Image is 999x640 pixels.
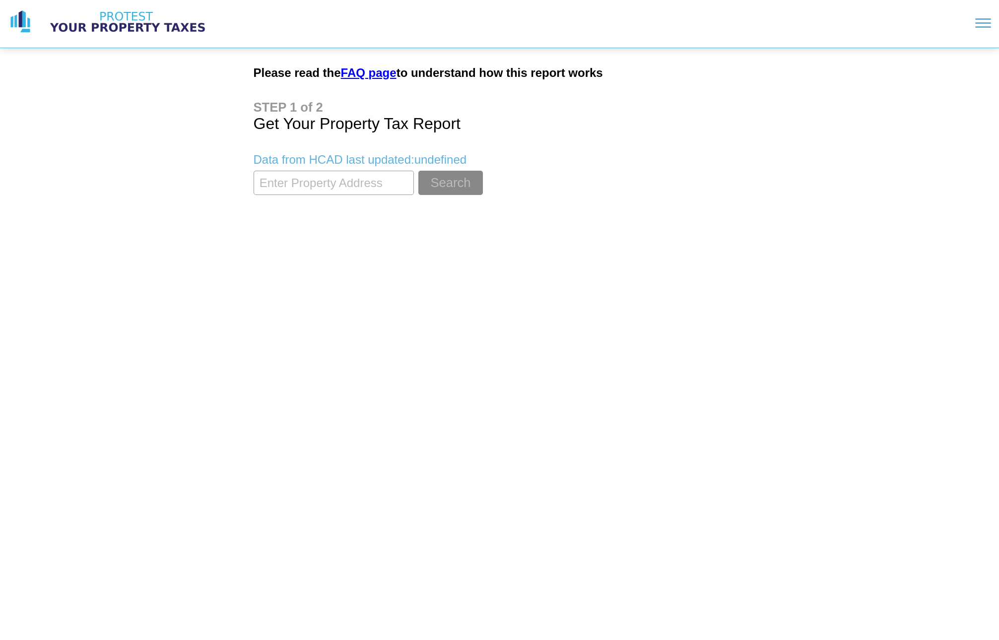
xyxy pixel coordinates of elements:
[254,171,414,195] input: Enter Property Address
[254,66,746,80] h2: Please read the to understand how this report works
[418,171,482,195] button: Search
[8,9,214,34] a: logo logo text
[254,100,746,133] h1: Get Your Property Tax Report
[341,66,397,79] a: FAQ page
[8,9,33,34] img: logo
[41,9,214,34] img: logo text
[254,153,746,167] p: Data from HCAD last updated: undefined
